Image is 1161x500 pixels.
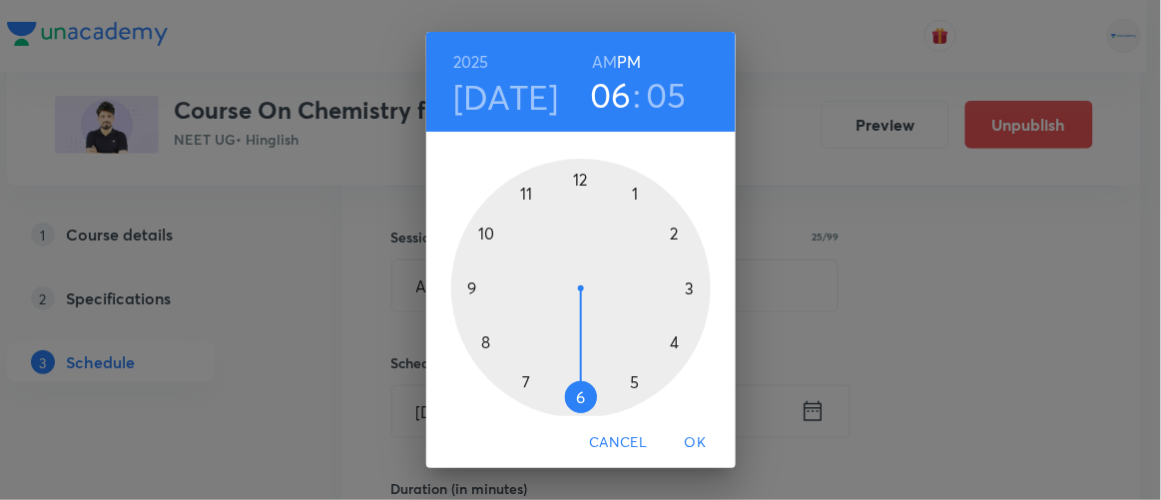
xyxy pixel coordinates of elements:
[592,48,617,76] button: AM
[634,74,642,116] h3: :
[581,424,655,461] button: Cancel
[590,74,632,116] button: 06
[617,48,641,76] button: PM
[589,430,647,455] span: Cancel
[672,430,720,455] span: OK
[453,48,489,76] button: 2025
[646,74,687,116] button: 05
[664,424,728,461] button: OK
[453,76,559,118] button: [DATE]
